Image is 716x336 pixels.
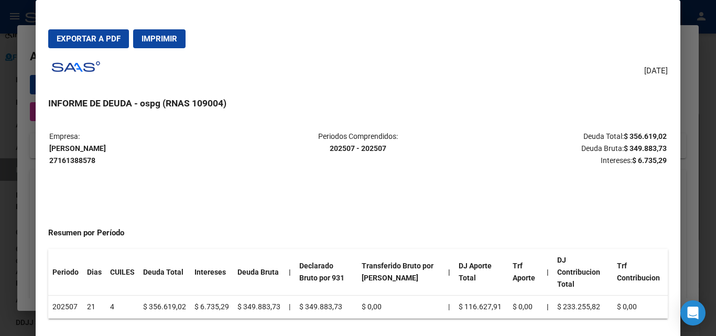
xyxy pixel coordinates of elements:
h4: Resumen por Período [48,227,667,239]
th: Periodo [48,249,83,296]
td: $ 233.255,82 [553,296,613,319]
button: Imprimir [133,29,186,48]
p: Empresa: [49,131,254,166]
strong: $ 6.735,29 [632,156,667,165]
td: $ 0,00 [613,296,667,319]
th: Transferido Bruto por [PERSON_NAME] [357,249,444,296]
strong: 202507 - 202507 [330,144,386,153]
strong: [PERSON_NAME] 27161388578 [49,144,106,165]
th: Deuda Bruta [233,249,285,296]
td: | [444,296,454,319]
th: Dias [83,249,106,296]
th: | [543,296,553,319]
p: Periodos Comprendidos: [255,131,460,155]
p: Deuda Total: Deuda Bruta: Intereses: [462,131,667,166]
td: $ 116.627,91 [454,296,508,319]
td: 21 [83,296,106,319]
th: Trf Aporte [508,249,543,296]
th: CUILES [106,249,139,296]
th: Deuda Total [139,249,190,296]
button: Exportar a PDF [48,29,129,48]
td: 4 [106,296,139,319]
th: Intereses [190,249,233,296]
span: Imprimir [142,34,177,44]
td: $ 349.883,73 [233,296,285,319]
strong: $ 349.883,73 [624,144,667,153]
td: $ 356.619,02 [139,296,190,319]
td: $ 349.883,73 [295,296,357,319]
th: DJ Contribucion Total [553,249,613,296]
span: Exportar a PDF [57,34,121,44]
th: | [444,249,454,296]
td: | [285,296,295,319]
span: [DATE] [644,65,668,77]
th: Trf Contribucion [613,249,667,296]
td: $ 0,00 [508,296,543,319]
th: DJ Aporte Total [454,249,508,296]
td: $ 0,00 [357,296,444,319]
th: | [285,249,295,296]
div: Open Intercom Messenger [680,300,706,326]
td: $ 6.735,29 [190,296,233,319]
th: Declarado Bruto por 931 [295,249,357,296]
th: | [543,249,553,296]
h3: INFORME DE DEUDA - ospg (RNAS 109004) [48,96,667,110]
td: 202507 [48,296,83,319]
strong: $ 356.619,02 [624,132,667,140]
